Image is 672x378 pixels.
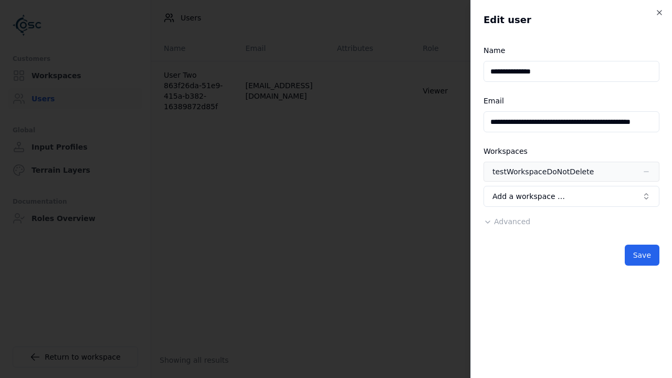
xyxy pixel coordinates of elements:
label: Name [484,46,505,55]
label: Workspaces [484,147,528,155]
label: Email [484,97,504,105]
button: Save [625,245,659,266]
h2: Edit user [484,13,659,27]
div: testWorkspaceDoNotDelete [492,166,594,177]
button: Advanced [484,216,530,227]
span: Add a workspace … [492,191,565,202]
span: Advanced [494,217,530,226]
